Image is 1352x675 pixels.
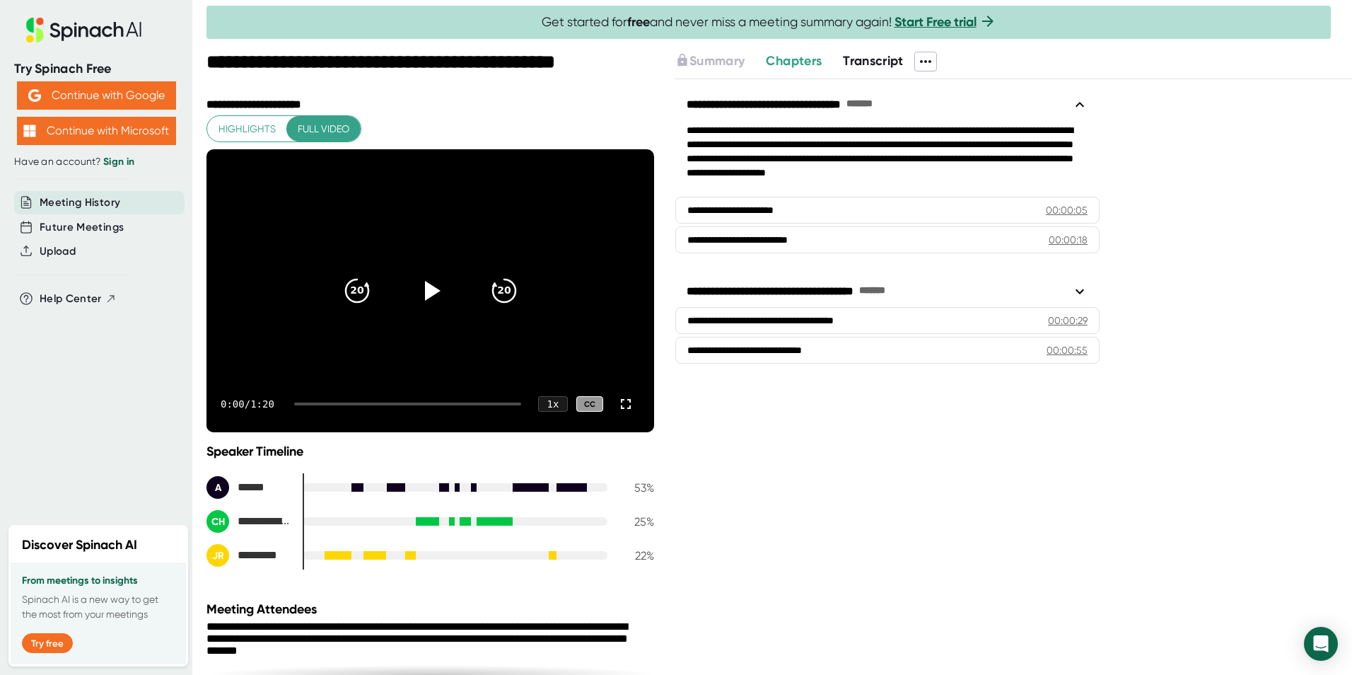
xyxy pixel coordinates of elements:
div: Have an account? [14,156,178,168]
div: Speaker Timeline [206,444,654,459]
h3: From meetings to insights [22,575,175,587]
button: Chapters [766,52,822,71]
a: Start Free trial [894,14,977,30]
span: Full video [298,120,349,138]
div: Try Spinach Free [14,61,178,77]
div: Joe Russo [206,544,291,567]
button: Future Meetings [40,219,124,236]
a: Sign in [103,156,134,168]
div: Adamos [206,476,291,499]
div: CC [576,396,603,412]
div: CH [206,510,229,533]
button: Summary [675,52,745,71]
div: 00:00:29 [1048,313,1088,328]
div: 0:00 / 1:20 [221,398,277,410]
div: 22 % [619,549,654,562]
button: Continue with Google [17,81,176,110]
button: Help Center [40,291,117,307]
button: Highlights [207,116,287,142]
button: Full video [286,116,361,142]
div: JR [206,544,229,567]
div: 00:00:18 [1049,233,1088,247]
button: Meeting History [40,195,120,211]
div: Open Intercom Messenger [1304,627,1338,661]
div: 00:00:55 [1047,343,1088,357]
button: Upload [40,243,76,260]
span: Summary [689,53,745,69]
div: 1 x [538,396,568,412]
div: 53 % [619,481,654,495]
div: 25 % [619,515,654,529]
span: Get started for and never miss a meeting summary again! [542,14,996,30]
div: A [206,476,229,499]
span: Chapters [766,53,822,69]
div: Upgrade to access [675,52,766,71]
button: Continue with Microsoft [17,117,176,145]
span: Transcript [843,53,904,69]
span: Help Center [40,291,102,307]
span: Highlights [218,120,276,138]
h2: Discover Spinach AI [22,536,137,555]
div: 00:00:05 [1046,203,1088,217]
button: Try free [22,633,73,653]
p: Spinach AI is a new way to get the most from your meetings [22,592,175,622]
b: free [627,14,650,30]
div: Meeting Attendees [206,601,658,617]
button: Transcript [843,52,904,71]
img: Aehbyd4JwY73AAAAAElFTkSuQmCC [28,89,41,102]
div: Christie Hicks [206,510,291,533]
